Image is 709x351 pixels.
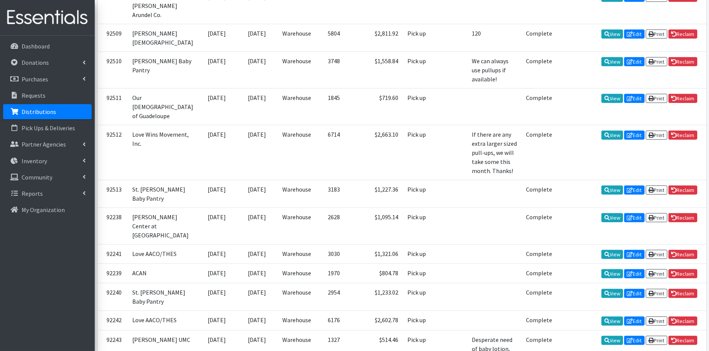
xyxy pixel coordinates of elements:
td: 3183 [316,180,345,208]
td: 2954 [316,283,345,311]
td: [DATE] [236,208,278,245]
td: Pick up [403,264,435,283]
td: Pick up [403,311,435,330]
td: We can always use pullups if available! [468,52,522,89]
td: 92513 [98,180,128,208]
td: 92511 [98,89,128,125]
td: [DATE] [236,283,278,311]
td: Warehouse [278,283,316,311]
td: [DATE] [198,245,236,264]
p: Dashboard [22,42,50,50]
a: View [601,94,623,103]
td: Warehouse [278,245,316,264]
td: Complete [522,208,557,245]
td: Love AACO/THES [128,245,198,264]
td: Warehouse [278,264,316,283]
p: Inventory [22,157,47,165]
p: Partner Agencies [22,140,66,148]
td: 92510 [98,52,128,89]
a: Print [646,94,667,103]
td: Our [DEMOGRAPHIC_DATA] of Guadeloupe [128,89,198,125]
td: [DATE] [198,89,236,125]
a: Community [3,170,92,185]
a: Reports [3,186,92,201]
td: 1970 [316,264,345,283]
a: View [601,131,623,140]
p: Reports [22,190,43,197]
img: HumanEssentials [3,5,92,30]
td: Warehouse [278,89,316,125]
a: Requests [3,88,92,103]
p: Purchases [22,75,48,83]
p: Community [22,173,52,181]
td: Complete [522,125,557,180]
td: 92242 [98,311,128,330]
a: Edit [624,289,645,298]
td: [DATE] [236,52,278,89]
a: View [601,30,623,39]
a: Reclaim [668,57,697,66]
td: [DATE] [198,125,236,180]
td: Warehouse [278,311,316,330]
a: Dashboard [3,39,92,54]
td: 3030 [316,245,345,264]
td: $804.78 [345,264,403,283]
a: Edit [624,250,645,259]
a: Distributions [3,104,92,119]
td: Complete [522,311,557,330]
a: View [601,186,623,195]
td: Love Wins Movement, Inc. [128,125,198,180]
a: Edit [624,30,645,39]
td: 92241 [98,245,128,264]
a: Print [646,30,667,39]
a: My Organization [3,202,92,217]
td: Pick up [403,208,435,245]
td: 92509 [98,24,128,52]
td: ACAN [128,264,198,283]
td: [PERSON_NAME] [DEMOGRAPHIC_DATA] [128,24,198,52]
td: 92512 [98,125,128,180]
a: Reclaim [668,289,697,298]
a: Partner Agencies [3,137,92,152]
a: Edit [624,94,645,103]
a: Print [646,57,667,66]
a: Print [646,336,667,345]
td: 5804 [316,24,345,52]
td: St. [PERSON_NAME] Baby Pantry [128,283,198,311]
td: Pick up [403,89,435,125]
td: 2628 [316,208,345,245]
a: Edit [624,186,645,195]
td: 92240 [98,283,128,311]
a: View [601,269,623,278]
td: Complete [522,245,557,264]
a: Purchases [3,72,92,87]
a: Reclaim [668,30,697,39]
a: Print [646,186,667,195]
td: Warehouse [278,52,316,89]
td: 92239 [98,264,128,283]
td: Pick up [403,283,435,311]
a: Print [646,269,667,278]
td: Complete [522,180,557,208]
td: $1,233.02 [345,283,403,311]
td: $1,227.36 [345,180,403,208]
a: Edit [624,317,645,326]
td: [DATE] [236,245,278,264]
td: $1,095.14 [345,208,403,245]
a: Edit [624,269,645,278]
td: 3748 [316,52,345,89]
a: Inventory [3,153,92,168]
td: [DATE] [198,283,236,311]
td: Warehouse [278,24,316,52]
td: $1,321.06 [345,245,403,264]
td: Complete [522,283,557,311]
td: [DATE] [198,52,236,89]
td: [DATE] [236,264,278,283]
a: Pick Ups & Deliveries [3,120,92,136]
p: Distributions [22,108,56,115]
td: Pick up [403,180,435,208]
td: $1,558.84 [345,52,403,89]
td: Pick up [403,125,435,180]
p: Donations [22,59,49,66]
a: Print [646,289,667,298]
